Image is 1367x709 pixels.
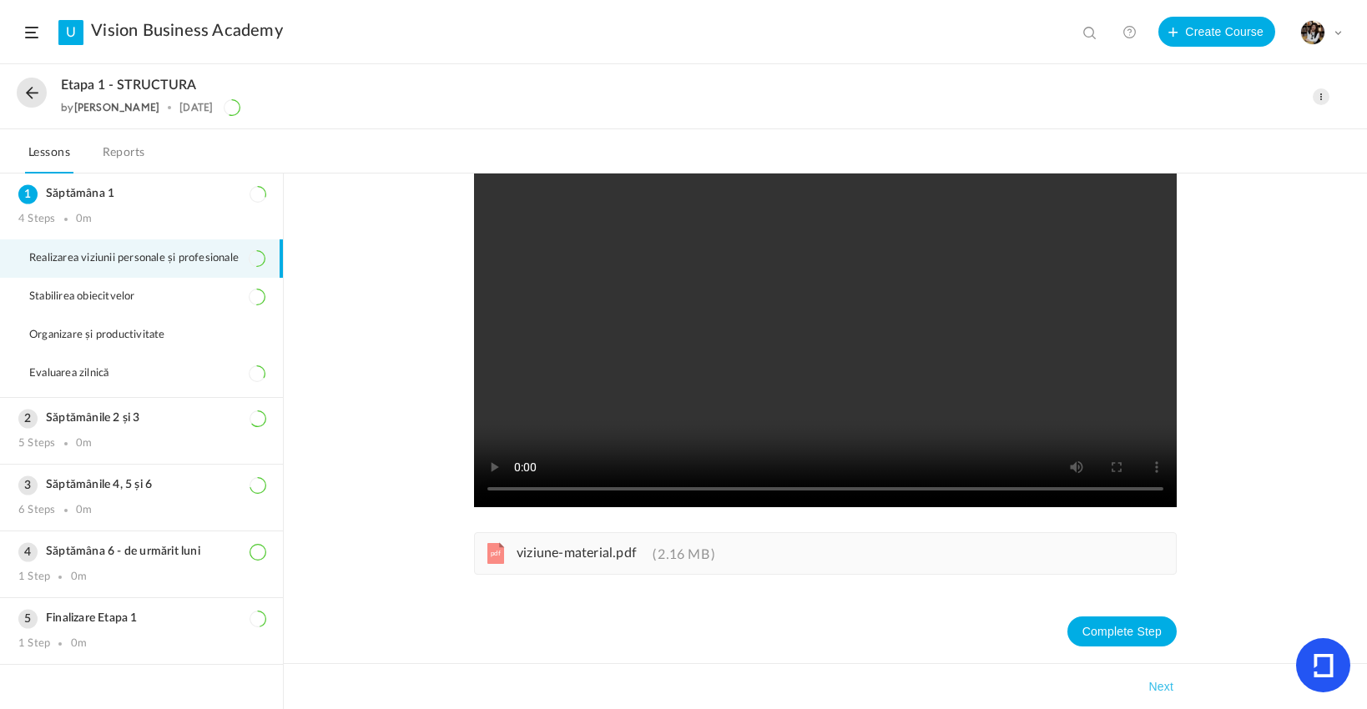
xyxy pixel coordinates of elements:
[18,637,50,651] div: 1 Step
[29,329,186,342] span: Organizare și productivitate
[18,478,265,492] h3: Săptămânile 4, 5 și 6
[76,437,92,450] div: 0m
[61,102,159,113] div: by
[18,545,265,559] h3: Săptămâna 6 - de urmărit luni
[29,290,156,304] span: Stabilirea obiecitvelor
[29,252,260,265] span: Realizarea viziunii personale și profesionale
[1145,676,1177,696] button: Next
[1067,616,1177,646] button: Complete Step
[18,411,265,425] h3: Săptămânile 2 și 3
[1158,17,1275,47] button: Create Course
[517,546,637,560] span: viziune-material.pdf
[71,637,87,651] div: 0m
[487,543,504,565] cite: pdf
[61,78,196,93] span: Etapa 1 - STRUCTURA
[18,571,50,584] div: 1 Step
[74,101,160,113] a: [PERSON_NAME]
[18,213,55,226] div: 4 Steps
[18,504,55,517] div: 6 Steps
[18,437,55,450] div: 5 Steps
[71,571,87,584] div: 0m
[18,187,265,201] h3: Săptămâna 1
[29,367,129,380] span: Evaluarea zilnică
[653,548,714,561] span: 2.16 MB
[91,21,283,41] a: Vision Business Academy
[76,504,92,517] div: 0m
[99,142,149,173] a: Reports
[58,20,83,45] a: U
[76,213,92,226] div: 0m
[179,102,213,113] div: [DATE]
[25,142,73,173] a: Lessons
[1301,21,1324,44] img: tempimagehs7pti.png
[18,611,265,626] h3: Finalizare Etapa 1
